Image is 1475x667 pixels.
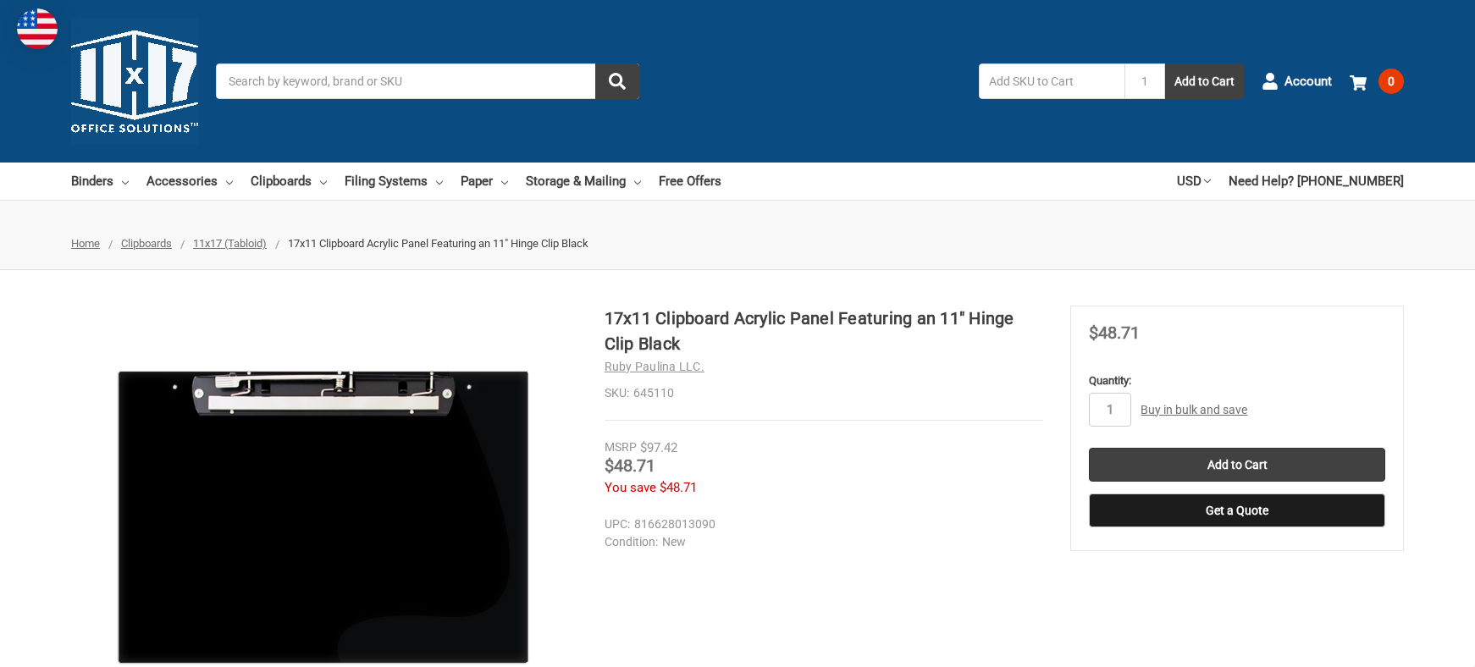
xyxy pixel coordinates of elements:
[1089,372,1385,389] label: Quantity:
[1177,163,1211,200] a: USD
[659,163,721,200] a: Free Offers
[251,163,327,200] a: Clipboards
[605,306,1043,356] h1: 17x11 Clipboard Acrylic Panel Featuring an 11" Hinge Clip Black
[146,163,233,200] a: Accessories
[1262,59,1332,103] a: Account
[605,480,656,495] span: You save
[979,63,1124,99] input: Add SKU to Cart
[1141,403,1247,416] a: Buy in bulk and save
[17,8,58,49] img: duty and tax information for United States
[605,515,630,533] dt: UPC:
[1284,72,1332,91] span: Account
[71,237,100,250] a: Home
[71,163,129,200] a: Binders
[1350,59,1404,103] a: 0
[605,515,1036,533] dd: 816628013090
[1229,163,1404,200] a: Need Help? [PHONE_NUMBER]
[1165,63,1244,99] button: Add to Cart
[660,480,697,495] span: $48.71
[605,384,1043,402] dd: 645110
[605,455,655,476] span: $48.71
[1378,69,1404,94] span: 0
[345,163,443,200] a: Filing Systems
[288,237,588,250] span: 17x11 Clipboard Acrylic Panel Featuring an 11" Hinge Clip Black
[605,384,629,402] dt: SKU:
[1089,493,1385,527] button: Get a Quote
[605,360,704,373] a: Ruby Paulina LLC.
[1089,448,1385,482] input: Add to Cart
[461,163,508,200] a: Paper
[121,237,172,250] a: Clipboards
[605,533,1036,551] dd: New
[216,63,639,99] input: Search by keyword, brand or SKU
[193,237,267,250] a: 11x17 (Tabloid)
[640,440,677,455] span: $97.42
[526,163,641,200] a: Storage & Mailing
[605,438,637,456] div: MSRP
[1089,322,1140,343] span: $48.71
[71,18,198,145] img: 11x17.com
[605,533,658,551] dt: Condition:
